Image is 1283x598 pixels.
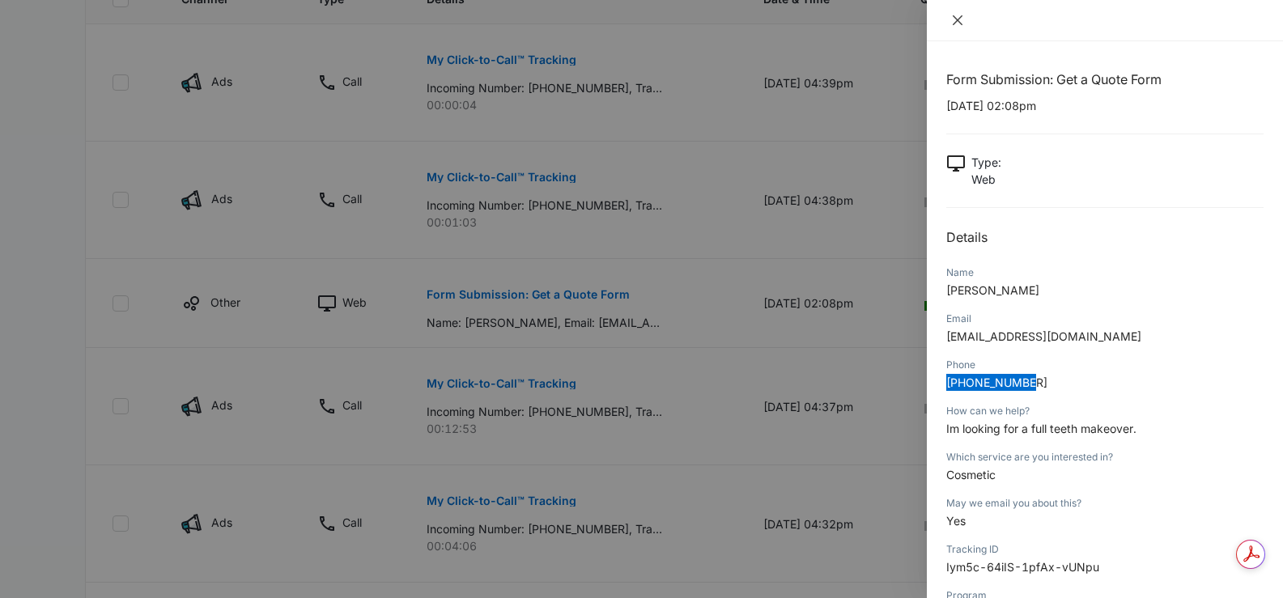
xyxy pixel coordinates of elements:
p: Type : [971,154,1001,171]
p: [DATE] 02:08pm [946,97,1264,114]
span: Im looking for a full teeth makeover. [946,422,1136,435]
h1: Form Submission: Get a Quote Form [946,70,1264,89]
div: Phone [946,358,1264,372]
div: How can we help? [946,404,1264,418]
span: Yes [946,514,966,528]
span: [EMAIL_ADDRESS][DOMAIN_NAME] [946,329,1141,343]
button: Close [946,13,969,28]
div: May we email you about this? [946,496,1264,511]
div: Tracking ID [946,542,1264,557]
span: Cosmetic [946,468,996,481]
p: Web [971,171,1001,188]
div: Email [946,312,1264,326]
span: [PHONE_NUMBER] [946,375,1047,389]
span: Iym5c-64iIS-1pfAx-vUNpu [946,560,1099,574]
span: [PERSON_NAME] [946,283,1039,297]
h2: Details [946,227,1264,247]
div: Which service are you interested in? [946,450,1264,464]
span: close [951,14,964,27]
div: Name [946,265,1264,280]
